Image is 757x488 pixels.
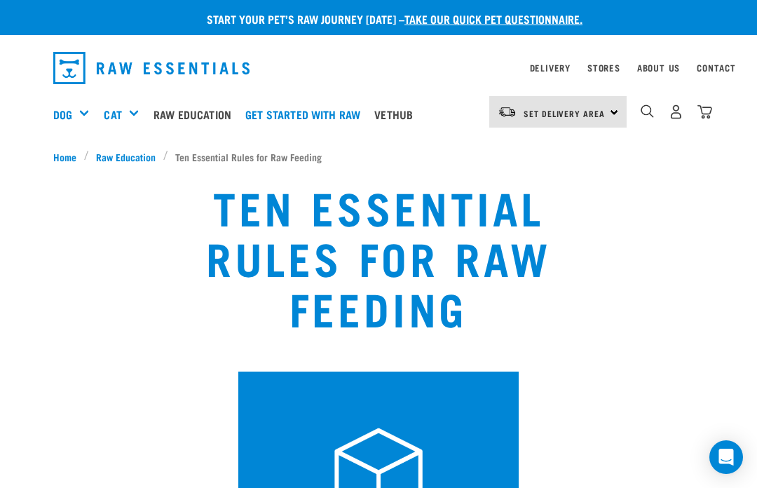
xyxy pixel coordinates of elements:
[524,111,605,116] span: Set Delivery Area
[404,15,582,22] a: take our quick pet questionnaire.
[530,65,571,70] a: Delivery
[42,46,715,90] nav: dropdown navigation
[89,149,163,164] a: Raw Education
[53,52,250,84] img: Raw Essentials Logo
[637,65,680,70] a: About Us
[104,106,121,123] a: Cat
[96,149,156,164] span: Raw Education
[641,104,654,118] img: home-icon-1@2x.png
[53,106,72,123] a: Dog
[697,104,712,119] img: home-icon@2x.png
[53,149,84,164] a: Home
[669,104,683,119] img: user.png
[697,65,736,70] a: Contact
[151,181,606,332] h1: Ten Essential Rules for Raw Feeding
[709,440,743,474] div: Open Intercom Messenger
[371,86,423,142] a: Vethub
[53,149,76,164] span: Home
[498,106,517,118] img: van-moving.png
[587,65,620,70] a: Stores
[150,86,242,142] a: Raw Education
[242,86,371,142] a: Get started with Raw
[53,149,704,164] nav: breadcrumbs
